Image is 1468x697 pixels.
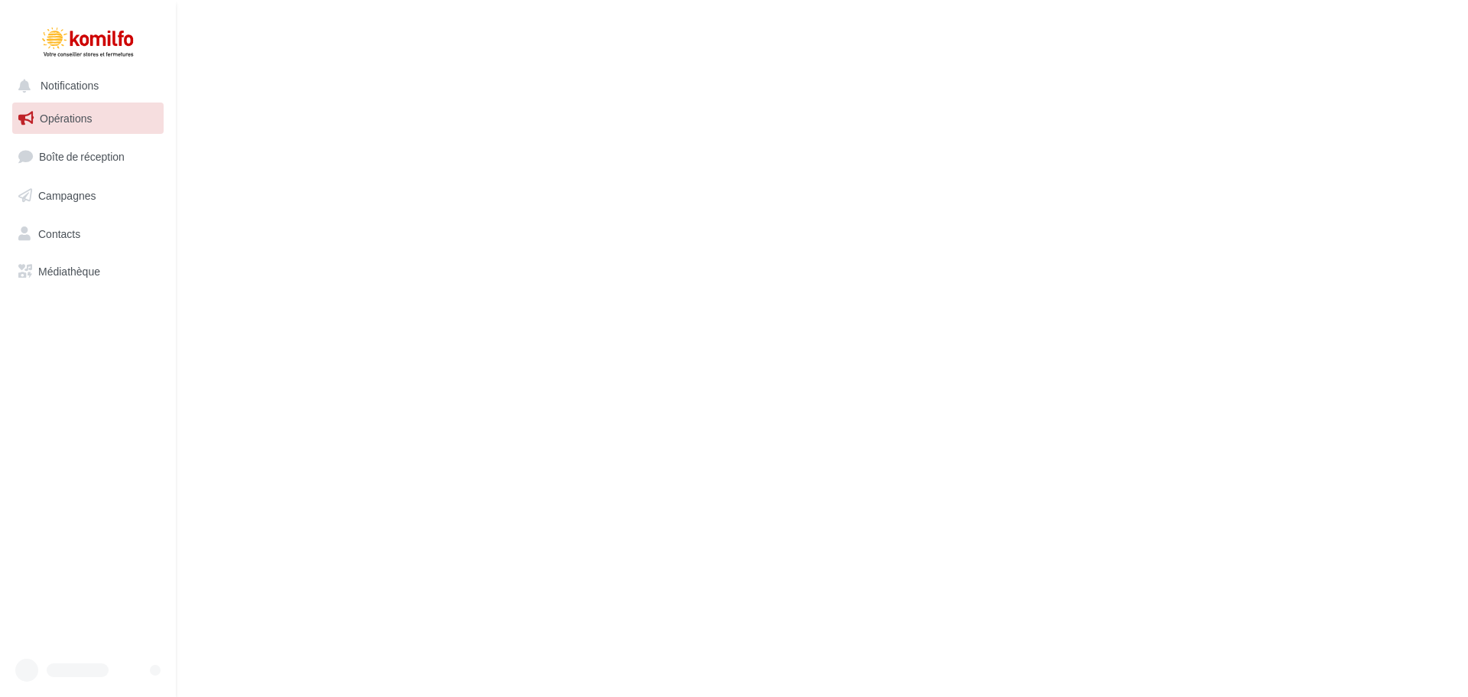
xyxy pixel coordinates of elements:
[38,265,100,278] span: Médiathèque
[39,150,125,163] span: Boîte de réception
[38,189,96,202] span: Campagnes
[9,180,167,212] a: Campagnes
[38,226,80,239] span: Contacts
[9,140,167,173] a: Boîte de réception
[9,218,167,250] a: Contacts
[9,256,167,288] a: Médiathèque
[41,80,99,93] span: Notifications
[40,112,92,125] span: Opérations
[9,103,167,135] a: Opérations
